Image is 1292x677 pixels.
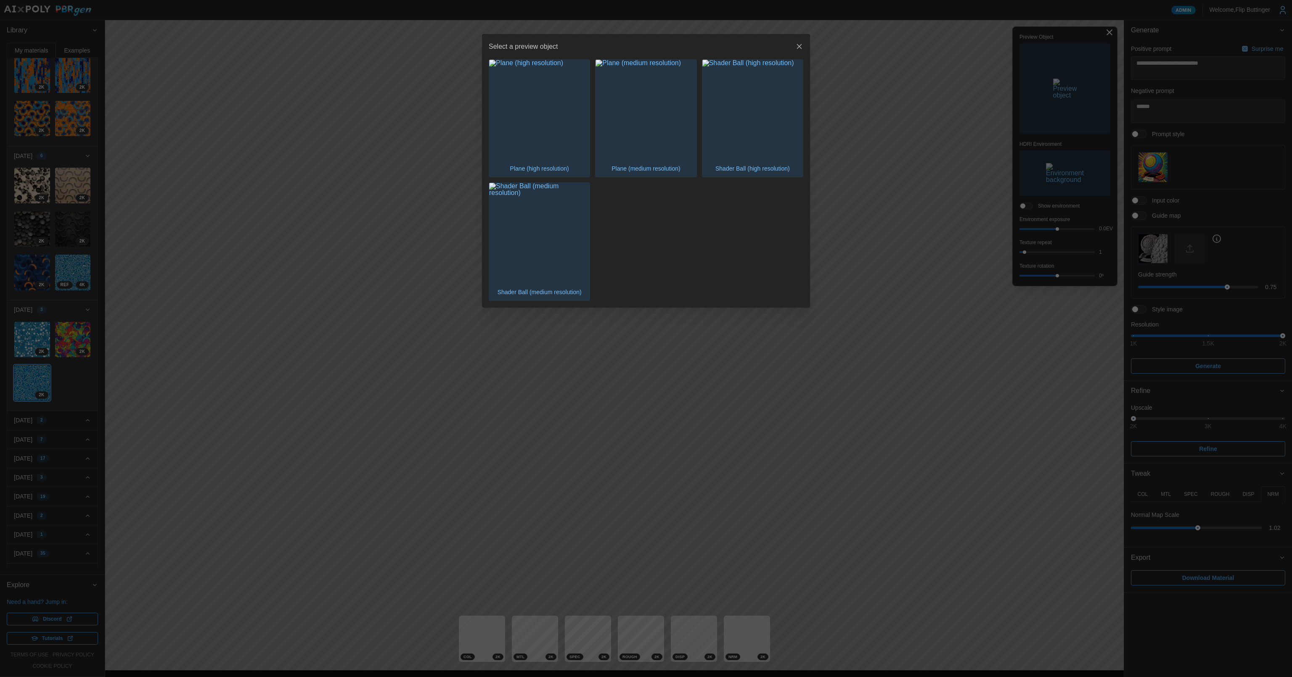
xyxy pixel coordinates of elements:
button: Plane (medium resolution)Plane (medium resolution) [595,59,696,178]
p: Shader Ball (medium resolution) [493,284,586,300]
img: Shader Ball (high resolution) [702,60,803,160]
p: Plane (medium resolution) [607,160,684,177]
img: Plane (medium resolution) [596,60,696,160]
button: Plane (high resolution)Plane (high resolution) [489,59,590,178]
p: Shader Ball (high resolution) [711,160,794,177]
h2: Select a preview object [489,43,558,50]
img: Shader Ball (medium resolution) [489,183,590,283]
button: Shader Ball (high resolution)Shader Ball (high resolution) [702,59,803,178]
img: Plane (high resolution) [489,60,590,160]
p: Plane (high resolution) [506,160,573,177]
button: Shader Ball (medium resolution)Shader Ball (medium resolution) [489,182,590,301]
